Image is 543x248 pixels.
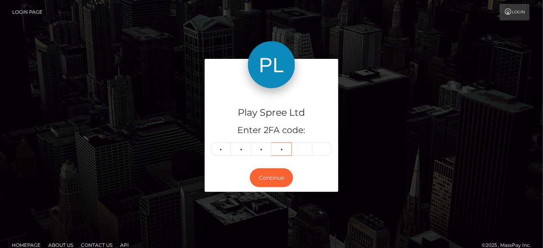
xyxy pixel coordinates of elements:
[12,4,42,20] a: Login Page
[250,168,293,188] button: Continue
[211,124,332,137] h5: Enter 2FA code:
[500,4,530,20] a: Login
[248,41,295,88] img: Play Spree Ltd
[211,106,332,120] h4: Play Spree Ltd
